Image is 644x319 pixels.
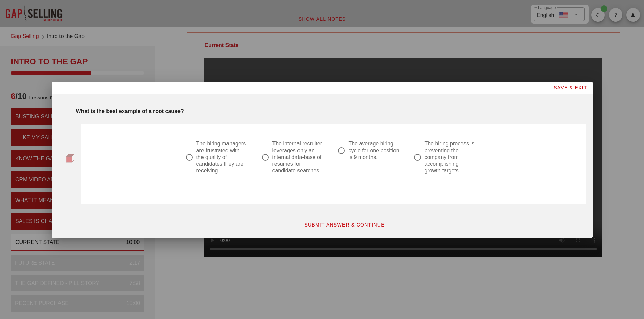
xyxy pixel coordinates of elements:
img: question-bullet.png [66,154,74,163]
span: SUBMIT ANSWER & CONTINUE [304,222,385,228]
div: The internal recruiter leverages only an internal data-base of resumes for candidate searches. [272,140,324,174]
button: SUBMIT ANSWER & CONTINUE [299,219,390,231]
div: The hiring process is preventing the company from accomplishing growth targets. [424,140,476,174]
div: The hiring managers are frustrated with the quality of candidates they are receiving. [196,140,248,174]
button: SAVE & EXIT [548,82,593,94]
span: SAVE & EXIT [553,85,587,90]
strong: What is the best example of a root cause? [76,108,184,114]
div: The average hiring cycle for one position is 9 months. [348,140,400,161]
